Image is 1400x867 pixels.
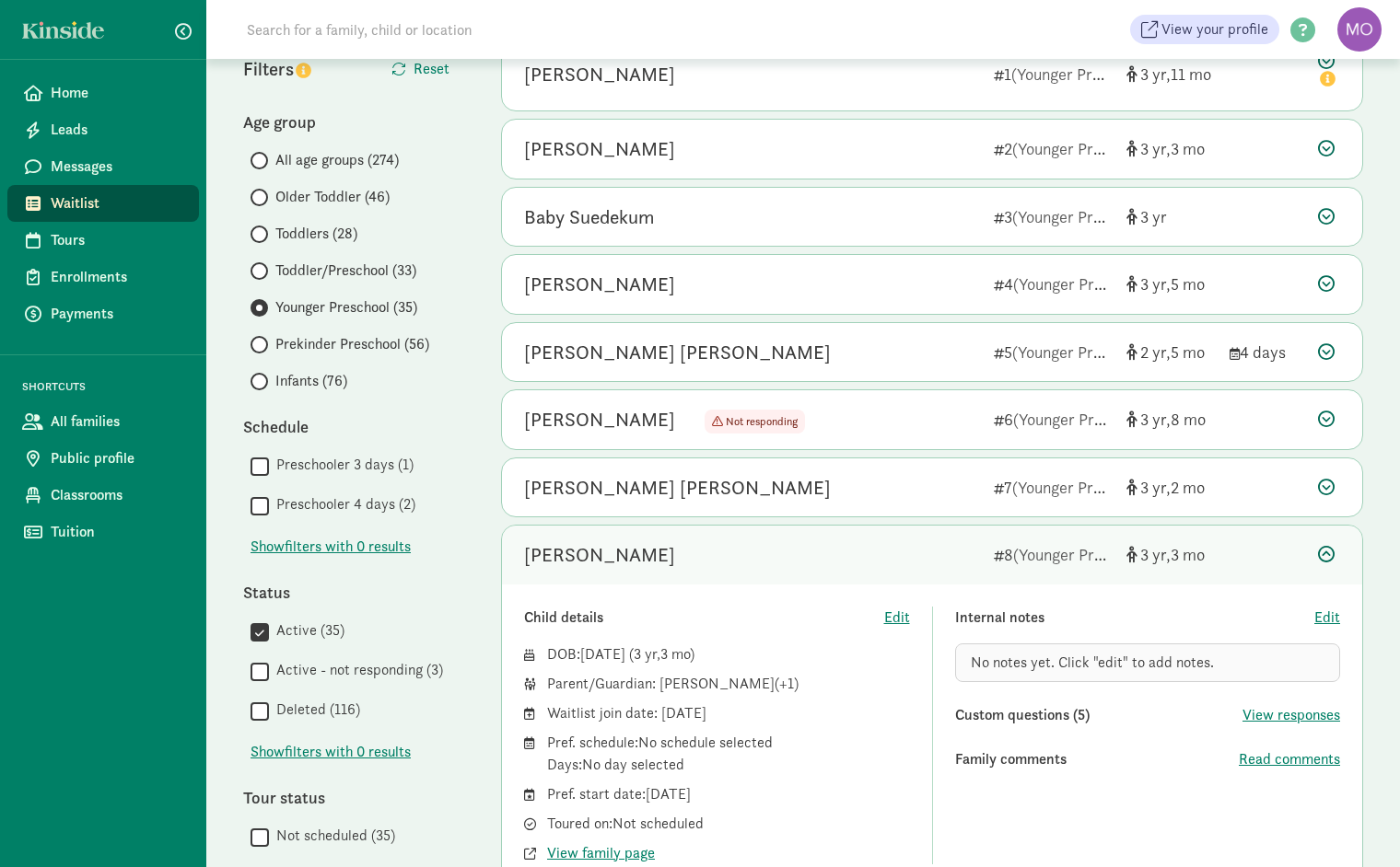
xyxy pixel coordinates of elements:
[251,536,411,558] span: Show filters with 0 results
[524,134,675,164] div: Jack Chapman
[51,303,184,325] span: Payments
[275,223,357,245] span: Toddlers (28)
[269,659,443,681] label: Active - not responding (3)
[7,75,199,111] a: Home
[994,407,1112,432] div: 6
[524,202,654,232] div: Baby Suedekum
[1140,477,1171,498] span: 3
[994,136,1112,161] div: 2
[275,186,390,208] span: Older Toddler (46)
[994,340,1112,364] div: 5
[251,536,411,558] button: Showfilters with 0 results
[524,540,675,570] div: Theodore Roberts
[705,410,805,433] span: Not responding
[1013,409,1151,430] span: (Younger Preschool)
[1171,477,1205,498] span: 2
[547,643,910,665] div: DOB: ( )
[524,338,831,367] div: Hadley Grace Lesch
[1140,409,1171,430] span: 3
[243,580,464,605] div: Status
[634,644,660,664] span: 3
[1314,607,1340,629] button: Edit
[275,370,347,392] span: Infants (76)
[1012,138,1150,159] span: (Younger Preschool)
[1126,340,1215,364] div: [object Object]
[1171,409,1206,430] span: 8
[377,51,464,87] button: Reset
[547,783,910,805] div: Pref. start date: [DATE]
[236,11,752,48] input: Search for a family, child or location
[994,62,1112,87] div: 1
[1126,542,1215,567] div: [object Object]
[955,748,1240,770] div: Family comments
[243,110,464,134] div: Age group
[7,403,199,440] a: All families
[1126,407,1215,432] div: [object Object]
[1140,544,1171,565] span: 3
[7,111,199,148] a: Leads
[51,521,184,543] span: Tuition
[269,454,414,476] label: Preschooler 3 days (1)
[1140,341,1171,363] span: 2
[251,741,411,763] button: Showfilters with 0 results
[1013,544,1151,565] span: (Younger Preschool)
[884,607,910,629] button: Edit
[524,607,884,629] div: Child details
[1161,18,1268,40] span: View your profile
[1171,64,1211,85] span: 11
[547,732,910,776] div: Pref. schedule: No schedule selected Days: No day selected
[1126,272,1215,296] div: [object Object]
[1013,273,1151,295] span: (Younger Preschool)
[269,493,415,515] label: Preschooler 4 days (2)
[1242,704,1340,726] button: View responses
[51,484,184,506] span: Classrooms
[51,192,184,214] span: Waitlist
[7,259,199,295] a: Enrollments
[1239,748,1340,770] button: Read comments
[1140,64,1171,85] span: 3
[547,702,910,724] div: Waitlist join date: [DATE]
[524,473,831,503] div: Aylin Lopez Baray
[955,704,1243,726] div: Custom questions (5)
[51,156,184,178] span: Messages
[51,410,184,433] span: All families
[275,149,399,171] span: All age groups (274)
[7,477,199,514] a: Classrooms
[1230,340,1303,364] div: 4 days
[660,644,690,664] span: 3
[1308,779,1400,867] iframe: Chat Widget
[269,699,360,721] label: Deleted (116)
[269,619,344,642] label: Active (35)
[971,653,1214,672] span: No notes yet. Click "edit" to add notes.
[243,414,464,439] div: Schedule
[1126,136,1215,161] div: [object Object]
[414,58,449,80] span: Reset
[269,825,395,847] label: Not scheduled (35)
[275,296,417,318] span: Younger Preschool (35)
[1140,273,1171,295] span: 3
[524,60,675,89] div: Willow-Anne Stark
[547,813,910,835] div: Toured on: Not scheduled
[1126,204,1215,229] div: [object Object]
[7,185,199,222] a: Waitlist
[7,514,199,550] a: Tuition
[1012,477,1150,498] span: (Younger Preschool)
[275,333,429,355] span: Prekinder Preschool (56)
[7,295,199,332] a: Payments
[51,229,184,251] span: Tours
[51,119,184,141] span: Leads
[1130,15,1279,44] a: View your profile
[243,55,354,83] div: Filters
[547,842,655,864] button: View family page
[251,741,411,763] span: Show filters with 0 results
[1171,273,1205,295] span: 5
[726,414,798,429] span: Not responding
[994,272,1112,296] div: 4
[994,475,1112,500] div: 7
[1126,62,1215,87] div: [object Object]
[524,270,675,299] div: Jack Waring
[7,148,199,185] a: Messages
